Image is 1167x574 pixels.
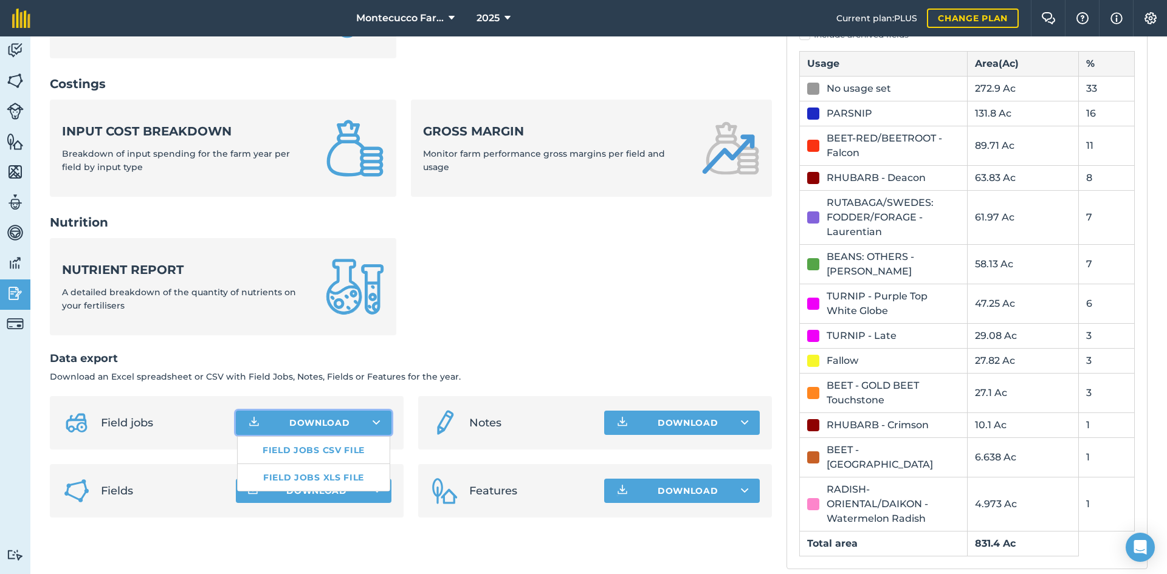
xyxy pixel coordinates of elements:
[50,214,772,231] h2: Nutrition
[50,100,396,197] a: Input cost breakdownBreakdown of input spending for the farm year per field by input type
[967,323,1079,348] td: 29.08 Ac
[927,9,1019,28] a: Change plan
[827,482,960,526] div: RADISH-ORIENTAL/DAIKON - Watermelon Radish
[836,12,917,25] span: Current plan : PLUS
[1075,12,1090,24] img: A question mark icon
[7,254,24,272] img: svg+xml;base64,PD94bWwgdmVyc2lvbj0iMS4wIiBlbmNvZGluZz0idXRmLTgiPz4KPCEtLSBHZW5lcmF0b3I6IEFkb2JlIE...
[7,193,24,211] img: svg+xml;base64,PD94bWwgdmVyc2lvbj0iMS4wIiBlbmNvZGluZz0idXRmLTgiPz4KPCEtLSBHZW5lcmF0b3I6IEFkb2JlIE...
[1079,51,1135,76] th: %
[7,163,24,181] img: svg+xml;base64,PHN2ZyB4bWxucz0iaHR0cDovL3d3dy53My5vcmcvMjAwMC9zdmciIHdpZHRoPSI1NiIgaGVpZ2h0PSI2MC...
[7,72,24,90] img: svg+xml;base64,PHN2ZyB4bWxucz0iaHR0cDovL3d3dy53My5vcmcvMjAwMC9zdmciIHdpZHRoPSI1NiIgaGVpZ2h0PSI2MC...
[975,538,1016,549] strong: 831.4 Ac
[827,131,960,160] div: BEET-RED/BEETROOT - Falcon
[800,51,968,76] th: Usage
[430,408,460,437] img: svg+xml;base64,PD94bWwgdmVyc2lvbj0iMS4wIiBlbmNvZGluZz0idXRmLTgiPz4KPCEtLSBHZW5lcmF0b3I6IEFkb2JlIE...
[1143,12,1158,24] img: A cog icon
[827,378,960,408] div: BEET - GOLD BEET Touchstone
[236,411,391,435] button: Download Field jobs CSV fileField jobs XLS file
[967,284,1079,323] td: 47.25 Ac
[615,415,630,430] img: Download icon
[967,51,1079,76] th: Area ( Ac )
[430,476,460,505] img: Features icon
[101,414,226,431] span: Field jobs
[247,415,261,430] img: Download icon
[236,479,391,503] button: Download
[62,261,311,278] strong: Nutrient report
[469,414,594,431] span: Notes
[7,132,24,151] img: svg+xml;base64,PHN2ZyB4bWxucz0iaHR0cDovL3d3dy53My5vcmcvMjAwMC9zdmciIHdpZHRoPSI1NiIgaGVpZ2h0PSI2MC...
[967,373,1079,412] td: 27.1 Ac
[1079,126,1135,165] td: 11
[967,165,1079,190] td: 63.83 Ac
[827,196,960,239] div: RUTABAGA/SWEDES: FODDER/FORAGE - Laurentian
[827,329,897,343] div: TURNIP - Late
[411,100,772,197] a: Gross marginMonitor farm performance gross margins per field and usage
[423,123,687,140] strong: Gross margin
[604,479,760,503] button: Download
[326,119,384,177] img: Input cost breakdown
[827,81,891,96] div: No usage set
[1079,76,1135,101] td: 33
[7,103,24,120] img: svg+xml;base64,PD94bWwgdmVyc2lvbj0iMS4wIiBlbmNvZGluZz0idXRmLTgiPz4KPCEtLSBHZW5lcmF0b3I6IEFkb2JlIE...
[50,350,772,367] h2: Data export
[101,482,226,499] span: Fields
[62,123,311,140] strong: Input cost breakdown
[1079,437,1135,477] td: 1
[7,284,24,302] img: svg+xml;base64,PD94bWwgdmVyc2lvbj0iMS4wIiBlbmNvZGluZz0idXRmLTgiPz4KPCEtLSBHZW5lcmF0b3I6IEFkb2JlIE...
[1079,477,1135,531] td: 1
[604,411,760,435] button: Download
[827,171,926,185] div: RHUBARB - Deacon
[1079,244,1135,284] td: 7
[827,106,872,121] div: PARSNIP
[1079,323,1135,348] td: 3
[1079,101,1135,126] td: 16
[827,289,960,318] div: TURNIP - Purple Top White Globe
[50,75,772,92] h2: Costings
[62,287,296,311] span: A detailed breakdown of the quantity of nutrients on your fertilisers
[238,464,390,491] a: Field jobs XLS file
[1079,373,1135,412] td: 3
[967,437,1079,477] td: 6.638 Ac
[827,418,929,432] div: RHUBARB - Crimson
[827,354,858,368] div: Fallow
[12,9,30,28] img: fieldmargin Logo
[423,148,665,173] span: Monitor farm performance gross margins per field and usage
[967,190,1079,244] td: 61.97 Ac
[7,41,24,60] img: svg+xml;base64,PD94bWwgdmVyc2lvbj0iMS4wIiBlbmNvZGluZz0idXRmLTgiPz4KPCEtLSBHZW5lcmF0b3I6IEFkb2JlIE...
[238,437,390,463] a: Field jobs CSV file
[807,538,858,549] strong: Total area
[967,76,1079,101] td: 272.9 Ac
[701,119,760,177] img: Gross margin
[1126,533,1155,562] div: Open Intercom Messenger
[7,315,24,332] img: svg+xml;base64,PD94bWwgdmVyc2lvbj0iMS4wIiBlbmNvZGluZz0idXRmLTgiPz4KPCEtLSBHZW5lcmF0b3I6IEFkb2JlIE...
[1110,11,1123,26] img: svg+xml;base64,PHN2ZyB4bWxucz0iaHR0cDovL3d3dy53My5vcmcvMjAwMC9zdmciIHdpZHRoPSIxNyIgaGVpZ2h0PSIxNy...
[967,126,1079,165] td: 89.71 Ac
[62,476,91,505] img: Fields icon
[326,258,384,316] img: Nutrient report
[7,549,24,561] img: svg+xml;base64,PD94bWwgdmVyc2lvbj0iMS4wIiBlbmNvZGluZz0idXRmLTgiPz4KPCEtLSBHZW5lcmF0b3I6IEFkb2JlIE...
[967,101,1079,126] td: 131.8 Ac
[967,348,1079,373] td: 27.82 Ac
[7,224,24,242] img: svg+xml;base64,PD94bWwgdmVyc2lvbj0iMS4wIiBlbmNvZGluZz0idXRmLTgiPz4KPCEtLSBHZW5lcmF0b3I6IEFkb2JlIE...
[469,482,594,499] span: Features
[1079,412,1135,437] td: 1
[50,238,396,335] a: Nutrient reportA detailed breakdown of the quantity of nutrients on your fertilisers
[827,250,960,279] div: BEANS: OTHERS - [PERSON_NAME]
[1079,190,1135,244] td: 7
[1041,12,1056,24] img: Two speech bubbles overlapping with the left bubble in the forefront
[62,408,91,437] img: svg+xml;base64,PD94bWwgdmVyc2lvbj0iMS4wIiBlbmNvZGluZz0idXRmLTgiPz4KPCEtLSBHZW5lcmF0b3I6IEFkb2JlIE...
[356,11,444,26] span: Montecucco Farms
[1079,284,1135,323] td: 6
[1079,348,1135,373] td: 3
[477,11,500,26] span: 2025
[967,244,1079,284] td: 58.13 Ac
[62,148,290,173] span: Breakdown of input spending for the farm year per field by input type
[1079,165,1135,190] td: 8
[967,412,1079,437] td: 10.1 Ac
[615,483,630,498] img: Download icon
[50,370,772,383] p: Download an Excel spreadsheet or CSV with Field Jobs, Notes, Fields or Features for the year.
[827,443,960,472] div: BEET - [GEOGRAPHIC_DATA]
[967,477,1079,531] td: 4.973 Ac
